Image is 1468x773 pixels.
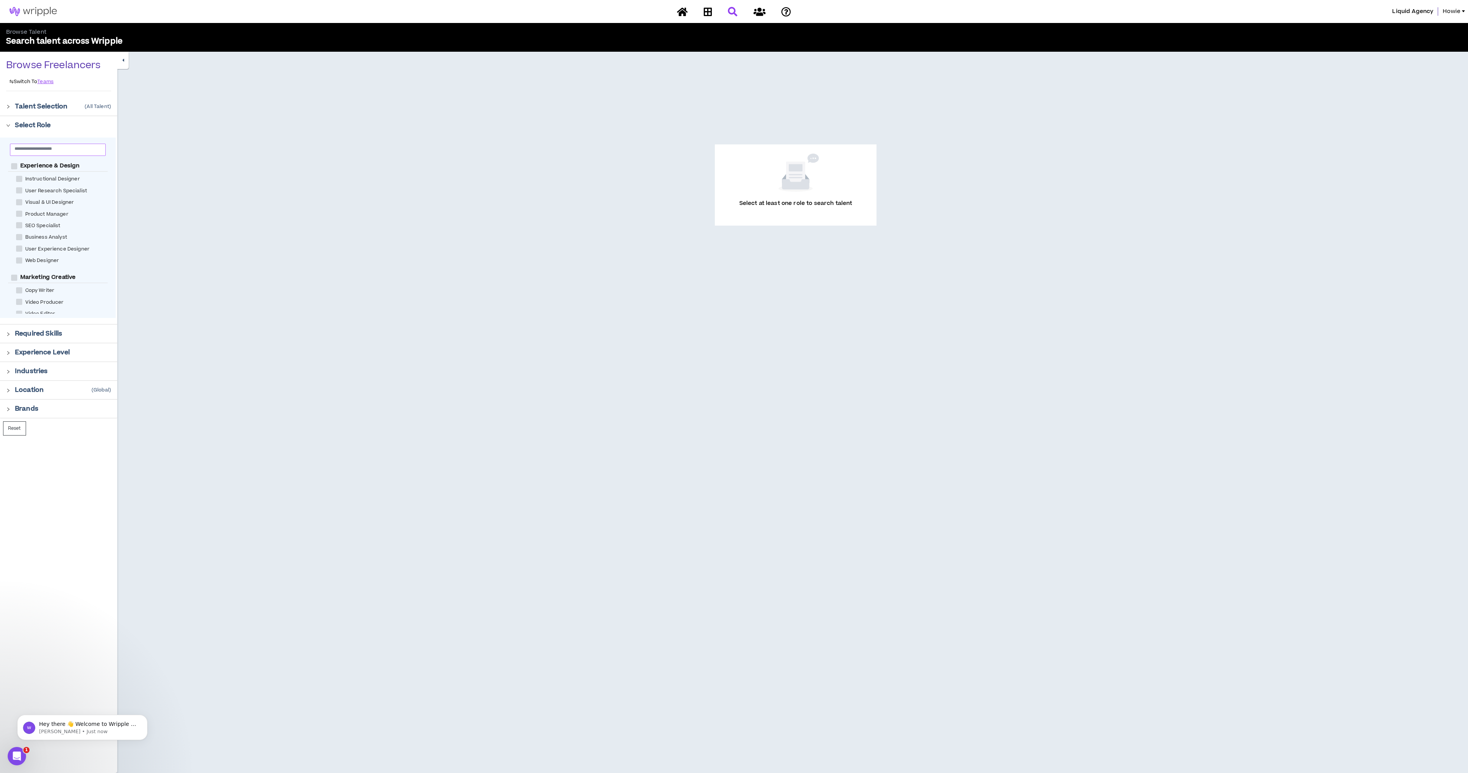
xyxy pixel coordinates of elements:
[22,310,59,318] span: Video Editor
[15,385,44,395] p: Location
[9,79,14,84] span: swap
[15,329,62,338] p: Required Skills
[6,123,10,128] span: right
[6,332,10,336] span: right
[22,246,93,253] span: User Experience Designer
[6,407,10,411] span: right
[23,747,29,753] span: 1
[6,370,10,374] span: right
[1443,7,1460,16] span: Howie
[6,351,10,355] span: right
[22,187,90,195] span: User Research Specialist
[17,273,79,281] span: Marketing Creative
[15,404,38,413] p: Brands
[15,121,51,130] p: Select Role
[6,59,101,72] p: Browse Freelancers
[22,234,70,241] span: Business Analyst
[739,200,852,216] p: Select at least one role to search talent
[22,175,83,183] span: Instructional Designer
[8,747,26,765] iframe: Intercom live chat
[9,79,37,85] p: Switch To
[92,387,111,393] p: (Global)
[1392,7,1433,16] span: Liquid Agency
[6,36,734,47] p: Search talent across Wripple
[22,199,77,206] span: Visual & UI Designer
[15,348,70,357] p: Experience Level
[6,28,734,36] p: Browse Talent
[3,421,26,436] button: Reset
[85,103,111,110] p: ( All Talent )
[15,367,48,376] p: Industries
[6,105,10,109] span: right
[6,699,159,752] iframe: Intercom notifications message
[17,162,83,170] span: Experience & Design
[6,388,10,393] span: right
[22,299,67,306] span: Video Producer
[15,102,67,111] p: Talent Selection
[37,79,54,85] a: Teams
[22,222,64,229] span: SEO Specialist
[22,211,72,218] span: Product Manager
[22,287,58,294] span: Copy Writer
[22,257,62,264] span: Web Designer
